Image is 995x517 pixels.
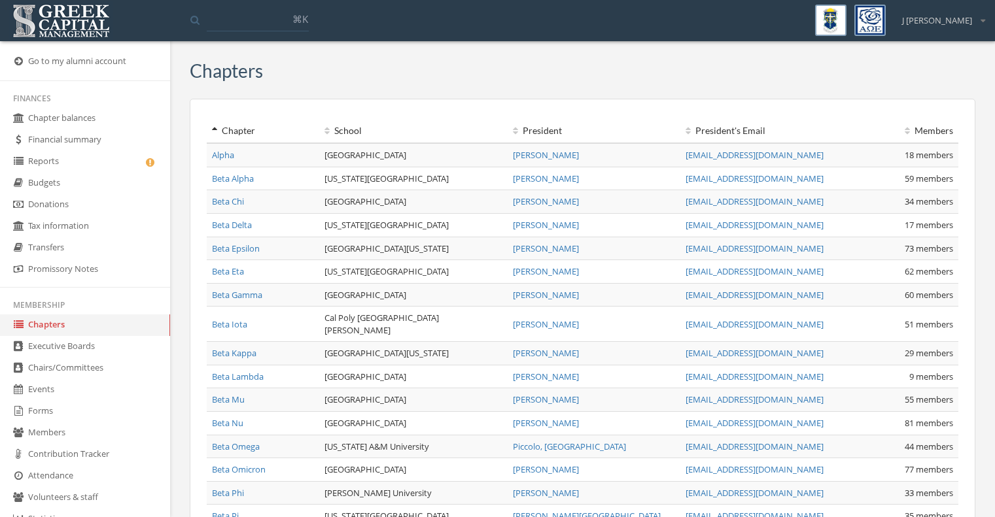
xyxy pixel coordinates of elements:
a: [EMAIL_ADDRESS][DOMAIN_NAME] [686,371,824,382]
a: [PERSON_NAME] [513,265,579,277]
a: Beta Omega [212,441,260,452]
span: 34 members [905,195,953,207]
span: 33 members [905,487,953,499]
a: [EMAIL_ADDRESS][DOMAIN_NAME] [686,347,824,359]
td: [US_STATE][GEOGRAPHIC_DATA] [319,167,507,190]
div: Chapter [212,124,314,137]
a: Beta Mu [212,393,245,405]
span: 81 members [905,417,953,429]
div: School [324,124,502,137]
a: Beta Alpha [212,173,254,184]
a: [EMAIL_ADDRESS][DOMAIN_NAME] [686,265,824,277]
td: [US_STATE][GEOGRAPHIC_DATA] [319,213,507,237]
a: [EMAIL_ADDRESS][DOMAIN_NAME] [686,149,824,161]
h3: Chapters [190,61,263,81]
a: [PERSON_NAME] [513,347,579,359]
a: Beta Nu [212,417,243,429]
a: [PERSON_NAME] [513,463,579,475]
td: [GEOGRAPHIC_DATA] [319,143,507,167]
span: 62 members [905,265,953,277]
td: [GEOGRAPHIC_DATA] [319,190,507,214]
td: [GEOGRAPHIC_DATA] [319,365,507,388]
td: [US_STATE][GEOGRAPHIC_DATA] [319,260,507,284]
td: [GEOGRAPHIC_DATA] [319,283,507,307]
div: Members [858,124,953,137]
span: 59 members [905,173,953,184]
span: 17 members [905,219,953,231]
a: Beta Delta [212,219,252,231]
a: [PERSON_NAME] [513,219,579,231]
td: [PERSON_NAME] University [319,481,507,505]
a: [EMAIL_ADDRESS][DOMAIN_NAME] [686,242,824,254]
a: Beta Eta [212,265,244,277]
a: Beta Phi [212,487,244,499]
a: [EMAIL_ADDRESS][DOMAIN_NAME] [686,441,824,452]
span: 44 members [905,441,953,452]
span: 77 members [905,463,953,475]
td: [GEOGRAPHIC_DATA][US_STATE] [319,237,507,260]
a: [PERSON_NAME] [513,173,579,184]
a: [EMAIL_ADDRESS][DOMAIN_NAME] [686,318,824,330]
a: [EMAIL_ADDRESS][DOMAIN_NAME] [686,173,824,184]
a: Piccolo, [GEOGRAPHIC_DATA] [513,441,626,452]
a: Beta Chi [212,195,244,207]
a: [EMAIL_ADDRESS][DOMAIN_NAME] [686,289,824,301]
a: [PERSON_NAME] [513,371,579,382]
a: [PERSON_NAME] [513,195,579,207]
span: 60 members [905,289,953,301]
span: 73 members [905,242,953,254]
span: 51 members [905,318,953,330]
td: Cal Poly [GEOGRAPHIC_DATA][PERSON_NAME] [319,307,507,342]
td: [GEOGRAPHIC_DATA] [319,412,507,435]
a: Beta Epsilon [212,242,260,254]
span: ⌘K [292,12,308,25]
a: [PERSON_NAME] [513,393,579,405]
a: Alpha [212,149,234,161]
a: Beta Omicron [212,463,266,475]
span: 55 members [905,393,953,405]
a: [PERSON_NAME] [513,289,579,301]
a: [EMAIL_ADDRESS][DOMAIN_NAME] [686,417,824,429]
a: [PERSON_NAME] [513,149,579,161]
div: President [513,124,675,137]
a: [EMAIL_ADDRESS][DOMAIN_NAME] [686,393,824,405]
a: [PERSON_NAME] [513,417,579,429]
td: [US_STATE] A&M University [319,435,507,458]
a: [EMAIL_ADDRESS][DOMAIN_NAME] [686,219,824,231]
div: President 's Email [686,124,848,137]
td: [GEOGRAPHIC_DATA] [319,388,507,412]
a: [EMAIL_ADDRESS][DOMAIN_NAME] [686,463,824,475]
a: [EMAIL_ADDRESS][DOMAIN_NAME] [686,195,824,207]
div: J [PERSON_NAME] [894,5,985,27]
a: Beta Iota [212,318,247,330]
a: Beta Gamma [212,289,262,301]
a: [PERSON_NAME] [513,487,579,499]
span: 29 members [905,347,953,359]
a: Beta Kappa [212,347,256,359]
td: [GEOGRAPHIC_DATA][US_STATE] [319,342,507,365]
span: J [PERSON_NAME] [902,14,972,27]
span: 18 members [905,149,953,161]
span: 9 members [909,371,953,382]
a: [PERSON_NAME] [513,318,579,330]
td: [GEOGRAPHIC_DATA] [319,458,507,482]
a: Beta Lambda [212,371,264,382]
a: [EMAIL_ADDRESS][DOMAIN_NAME] [686,487,824,499]
a: [PERSON_NAME] [513,242,579,254]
